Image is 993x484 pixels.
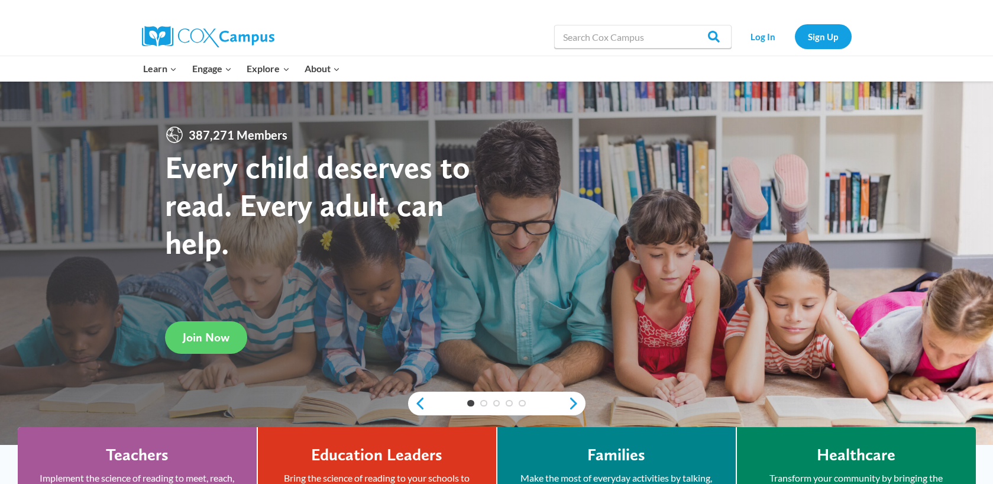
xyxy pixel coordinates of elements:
[738,24,789,49] a: Log In
[795,24,852,49] a: Sign Up
[467,400,474,407] a: 1
[311,445,442,465] h4: Education Leaders
[554,25,732,49] input: Search Cox Campus
[192,61,232,76] span: Engage
[184,125,292,144] span: 387,271 Members
[305,61,340,76] span: About
[143,61,177,76] span: Learn
[493,400,500,407] a: 3
[408,392,586,415] div: content slider buttons
[247,61,289,76] span: Explore
[106,445,169,465] h4: Teachers
[136,56,348,81] nav: Primary Navigation
[738,24,852,49] nav: Secondary Navigation
[817,445,895,465] h4: Healthcare
[165,148,470,261] strong: Every child deserves to read. Every adult can help.
[587,445,645,465] h4: Families
[183,330,229,344] span: Join Now
[519,400,526,407] a: 5
[568,396,586,411] a: next
[408,396,426,411] a: previous
[480,400,487,407] a: 2
[506,400,513,407] a: 4
[142,26,274,47] img: Cox Campus
[165,321,247,354] a: Join Now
